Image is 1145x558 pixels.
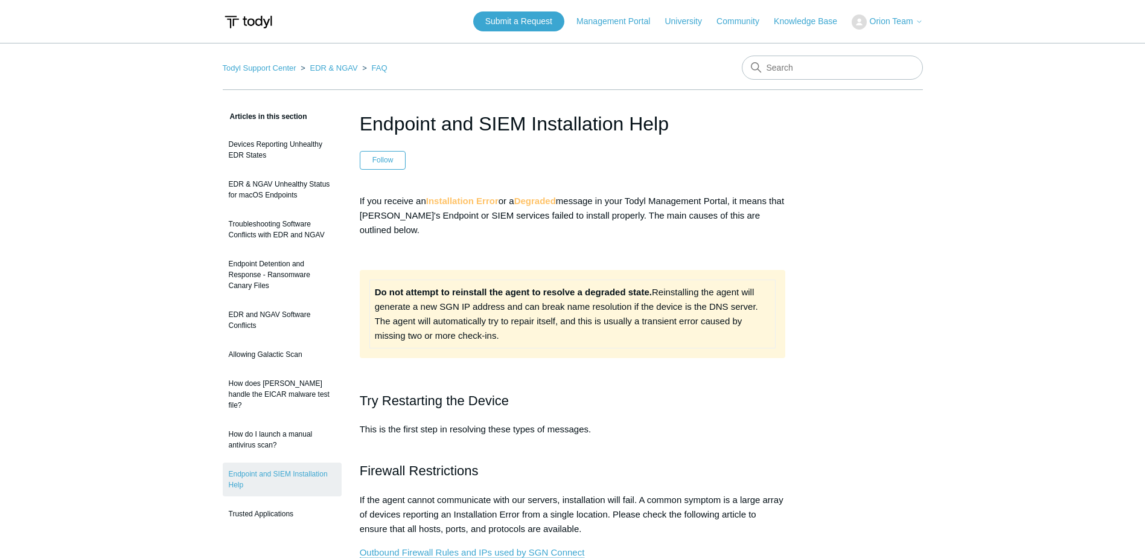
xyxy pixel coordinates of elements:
[870,16,913,26] span: Orion Team
[576,15,662,28] a: Management Portal
[223,213,342,246] a: Troubleshooting Software Conflicts with EDR and NGAV
[742,56,923,80] input: Search
[223,423,342,457] a: How do I launch a manual antivirus scan?
[223,63,296,72] a: Todyl Support Center
[360,493,786,536] p: If the agent cannot communicate with our servers, installation will fail. A common symptom is a l...
[716,15,771,28] a: Community
[223,63,299,72] li: Todyl Support Center
[223,133,342,167] a: Devices Reporting Unhealthy EDR States
[223,502,342,525] a: Trusted Applications
[852,14,922,30] button: Orion Team
[473,11,564,31] a: Submit a Request
[360,547,585,558] a: Outbound Firewall Rules and IPs used by SGN Connect
[360,109,786,138] h1: Endpoint and SIEM Installation Help
[360,63,387,72] li: FAQ
[360,151,406,169] button: Follow Article
[426,196,499,206] strong: Installation Error
[298,63,360,72] li: EDR & NGAV
[375,287,652,297] strong: Do not attempt to reinstall the agent to resolve a degraded state.
[223,173,342,207] a: EDR & NGAV Unhealthy Status for macOS Endpoints
[223,372,342,417] a: How does [PERSON_NAME] handle the EICAR malware test file?
[360,194,786,237] p: If you receive an or a message in your Todyl Management Portal, it means that [PERSON_NAME]'s End...
[665,15,713,28] a: University
[223,463,342,496] a: Endpoint and SIEM Installation Help
[369,280,776,348] td: Reinstalling the agent will generate a new SGN IP address and can break name resolution if the de...
[223,343,342,366] a: Allowing Galactic Scan
[774,15,849,28] a: Knowledge Base
[372,63,388,72] a: FAQ
[360,460,786,481] h2: Firewall Restrictions
[223,112,307,121] span: Articles in this section
[223,11,274,33] img: Todyl Support Center Help Center home page
[223,303,342,337] a: EDR and NGAV Software Conflicts
[223,252,342,297] a: Endpoint Detention and Response - Ransomware Canary Files
[514,196,556,206] strong: Degraded
[310,63,357,72] a: EDR & NGAV
[360,422,786,451] p: This is the first step in resolving these types of messages.
[360,390,786,411] h2: Try Restarting the Device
